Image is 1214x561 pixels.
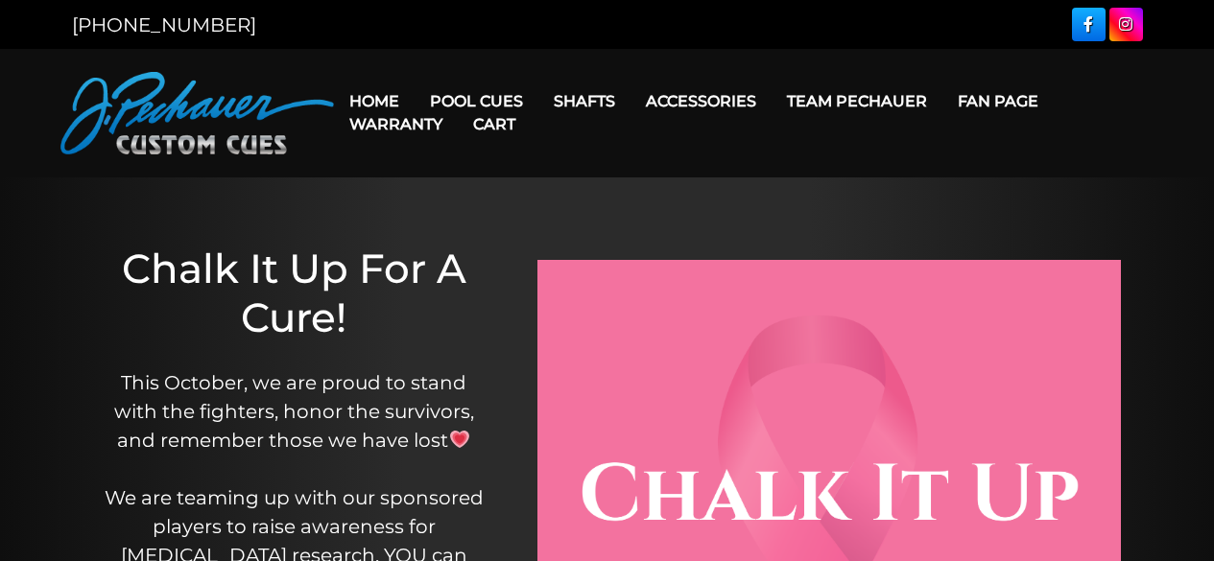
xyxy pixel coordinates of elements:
a: Shafts [538,77,631,126]
h1: Chalk It Up For A Cure! [101,245,488,341]
a: Warranty [334,100,458,149]
a: Home [334,77,415,126]
a: Accessories [631,77,772,126]
a: Pool Cues [415,77,538,126]
img: Pechauer Custom Cues [60,72,334,154]
img: 💗 [450,430,469,449]
a: Team Pechauer [772,77,942,126]
a: Cart [458,100,531,149]
a: [PHONE_NUMBER] [72,13,256,36]
a: Fan Page [942,77,1054,126]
